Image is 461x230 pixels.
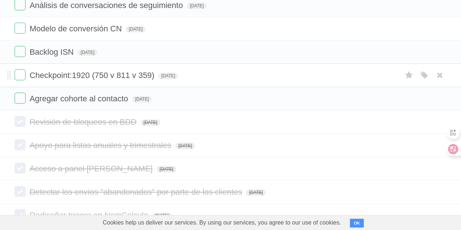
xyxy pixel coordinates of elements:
span: Cookies help us deliver our services. By using our services, you agree to our use of cookies. [95,215,348,230]
label: Star task [402,69,416,81]
span: [DATE] [159,73,178,79]
label: Done [15,69,26,80]
span: [DATE] [157,166,176,172]
span: Agregar cohorte al contacto [30,94,130,103]
span: Acceso a panel [PERSON_NAME] [30,164,154,173]
span: [DATE] [152,213,172,219]
label: Done [15,93,26,104]
span: Modelo de conversión CN [30,24,124,33]
button: OK [350,219,364,227]
span: [DATE] [246,189,266,196]
label: Done [15,209,26,220]
label: Done [15,116,26,127]
label: Done [15,46,26,57]
span: Backlog ISN [30,47,75,56]
span: [DATE] [175,143,195,149]
label: Done [15,139,26,150]
span: Revisión de bloqueos en BDD [30,117,138,126]
span: [DATE] [187,3,207,9]
label: Done [15,186,26,197]
label: Done [15,163,26,174]
span: Checkpoint:1920 (750 v 811 v 359) [30,71,156,80]
span: [DATE] [126,26,145,32]
span: Análisis de conversaciones de seguimiento [30,1,185,10]
span: Detectar los envíos "abandonados" por parte de los clientes [30,187,244,196]
span: [DATE] [141,119,160,126]
label: Done [15,23,26,34]
span: [DATE] [132,96,152,102]
span: Rediseñar trigger en NomCalculo [30,211,150,220]
span: Apoyo para listas anuales y trimestrales [30,141,173,150]
span: [DATE] [78,49,97,56]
